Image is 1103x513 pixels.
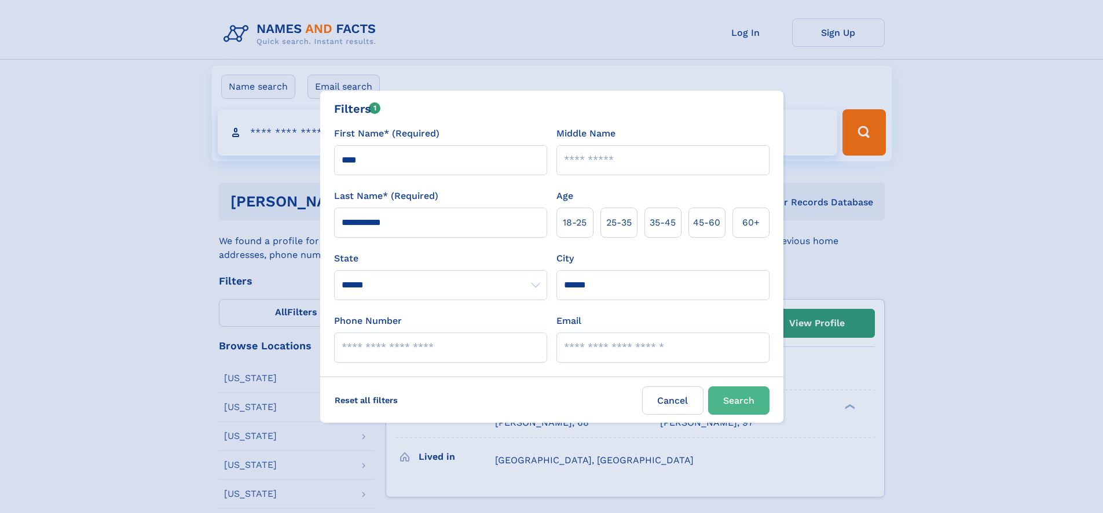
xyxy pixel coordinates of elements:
label: Phone Number [334,314,402,328]
div: Filters [334,100,381,117]
span: 18‑25 [563,216,587,230]
label: City [556,252,574,265]
label: Cancel [642,386,703,415]
span: 35‑45 [650,216,676,230]
span: 45‑60 [693,216,720,230]
span: 25‑35 [606,216,632,230]
label: Middle Name [556,127,615,141]
label: Last Name* (Required) [334,189,438,203]
label: State [334,252,547,265]
span: 60+ [742,216,760,230]
button: Search [708,386,769,415]
label: First Name* (Required) [334,127,439,141]
label: Reset all filters [327,386,405,414]
label: Age [556,189,573,203]
label: Email [556,314,581,328]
